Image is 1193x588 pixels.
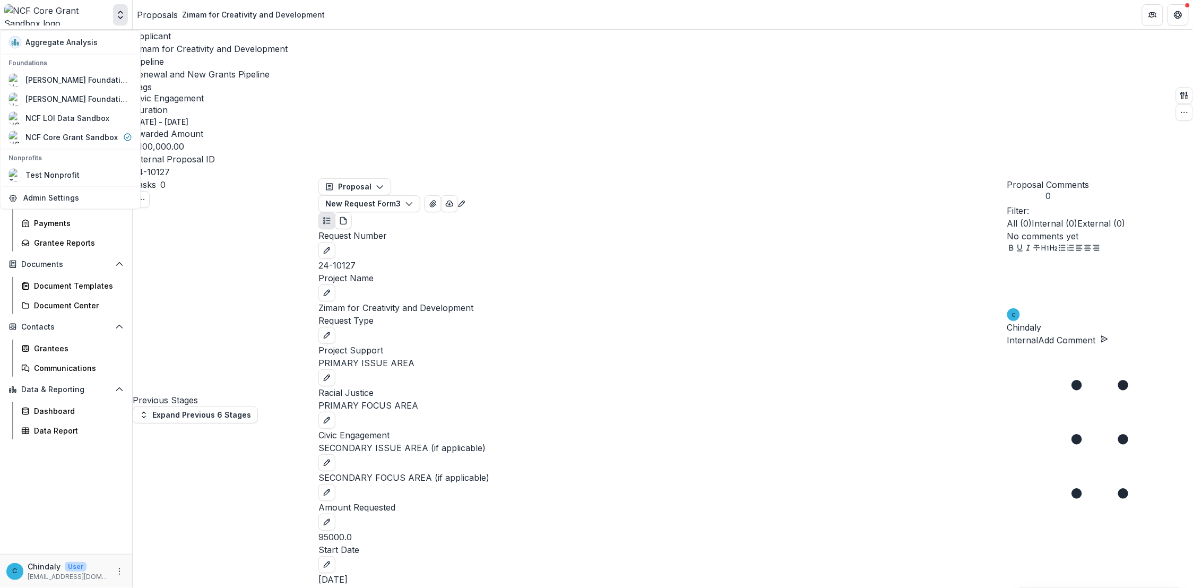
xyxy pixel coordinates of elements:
div: Document Templates [34,280,119,291]
button: Bullet List [1058,243,1067,255]
a: Grantees [17,340,128,357]
div: Document Center [34,300,119,311]
span: Civic Engagement [133,93,204,103]
span: 0 [160,179,166,190]
img: NCF Core Grant Sandbox logo [4,4,109,25]
span: Contacts [21,323,111,332]
p: Applicant [133,30,288,42]
button: Ordered List [1067,243,1075,255]
button: Align Left [1075,243,1084,255]
a: Document Center [17,297,128,314]
button: View Attached Files [425,195,442,212]
button: Align Right [1092,243,1101,255]
button: edit [318,556,335,573]
span: 0 [1007,191,1090,201]
button: Proposal [318,178,391,195]
p: [DATE] - [DATE] [133,116,188,127]
p: Amount Requested [318,501,1007,514]
span: All ( 0 ) [1007,218,1032,229]
p: Project Name [318,272,1007,284]
p: PRIMARY ISSUE AREA [318,357,1007,369]
button: Proposal Comments [1007,178,1090,201]
button: Add Comment [1039,334,1109,347]
span: Documents [21,260,111,269]
button: Toggle View Cancelled Tasks [133,191,150,208]
span: External ( 0 ) [1078,218,1126,229]
p: Project Support [318,344,1007,357]
button: Get Help [1168,4,1189,25]
p: Request Type [318,314,1007,327]
div: Communications [34,362,119,374]
div: Dashboard [34,405,119,417]
p: Tags [133,81,288,93]
button: Bold [1007,243,1016,255]
button: PDF view [335,212,352,229]
a: Data Report [17,422,128,439]
p: Awarded Amount [133,127,288,140]
p: Duration [133,103,288,116]
nav: breadcrumb [137,7,329,22]
p: SECONDARY FOCUS AREA (if applicable) [318,471,1007,484]
button: Partners [1142,4,1163,25]
p: 95000.0 [318,531,1007,543]
p: SECONDARY ISSUE AREA (if applicable) [318,442,1007,454]
a: Zimam for Creativity and Development [133,44,288,54]
span: Internal ( 0 ) [1032,218,1078,229]
span: Data & Reporting [21,385,111,394]
button: Open Contacts [4,318,128,335]
p: Zimam for Creativity and Development [318,301,1007,314]
div: Zimam for Creativity and Development [182,9,325,20]
p: PRIMARY FOCUS AREA [318,399,1007,412]
p: Pipeline [133,55,288,68]
button: Italicize [1024,243,1033,255]
div: Grantee Reports [34,237,119,248]
a: Communications [17,359,128,377]
button: edit [318,327,335,344]
button: edit [318,514,335,531]
p: Request Number [318,229,1007,242]
p: Filter: [1007,204,1193,217]
p: Civic Engagement [318,429,1007,442]
a: Dashboard [17,402,128,420]
button: New Request Form3 [318,195,420,212]
div: Data Report [34,425,119,436]
p: [DATE] [318,573,1007,586]
div: Grantees [34,343,119,354]
p: Start Date [318,543,1007,556]
button: Strike [1033,243,1041,255]
p: Internal Proposal ID [133,153,288,166]
button: Plaintext view [318,212,335,229]
button: Heading 1 [1041,243,1050,255]
div: Chindaly [13,568,18,575]
p: 24-10127 [133,166,170,178]
p: Chindaly [1007,321,1193,334]
h4: Previous Stages [133,394,318,407]
button: Open entity switcher [113,4,128,25]
button: More [113,565,126,578]
p: $100,000.00 [133,140,184,153]
p: No comments yet [1007,230,1193,243]
button: Edit as form [457,197,466,210]
a: Document Templates [17,277,128,295]
button: Open Documents [4,256,128,273]
button: edit [318,412,335,429]
button: edit [318,369,335,386]
div: Chindaly [1012,313,1016,318]
p: [EMAIL_ADDRESS][DOMAIN_NAME] [28,572,109,582]
p: User [65,562,87,572]
p: Racial Justice [318,386,1007,399]
a: Grantee Reports [17,234,128,252]
a: Proposals [137,8,178,21]
p: Chindaly [28,561,60,572]
p: 24-10127 [318,259,1007,272]
button: Internal [1007,334,1039,347]
h3: Tasks [133,178,156,191]
div: Payments [34,218,119,229]
button: edit [318,454,335,471]
button: Heading 2 [1050,243,1058,255]
button: edit [318,484,335,501]
button: edit [318,242,335,259]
